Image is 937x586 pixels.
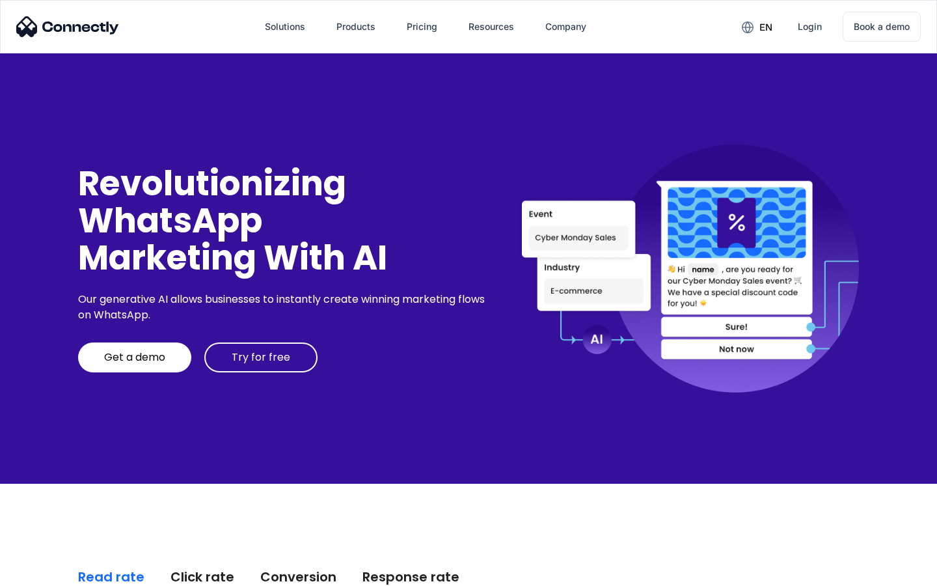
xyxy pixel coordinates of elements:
div: Revolutionizing WhatsApp Marketing With AI [78,165,489,277]
div: Read rate [78,568,144,586]
div: Company [545,18,586,36]
div: Resources [468,18,514,36]
a: Get a demo [78,342,191,372]
a: Pricing [396,11,448,42]
div: Click rate [170,568,234,586]
div: Login [798,18,822,36]
a: Book a demo [843,12,921,42]
div: Pricing [407,18,437,36]
div: Try for free [232,351,290,364]
a: Login [787,11,832,42]
div: Get a demo [104,351,165,364]
div: Products [336,18,375,36]
div: Our generative AI allows businesses to instantly create winning marketing flows on WhatsApp. [78,292,489,323]
div: Solutions [265,18,305,36]
div: Response rate [362,568,459,586]
div: Conversion [260,568,336,586]
a: Try for free [204,342,318,372]
div: en [759,18,772,36]
img: Connectly Logo [16,16,119,37]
